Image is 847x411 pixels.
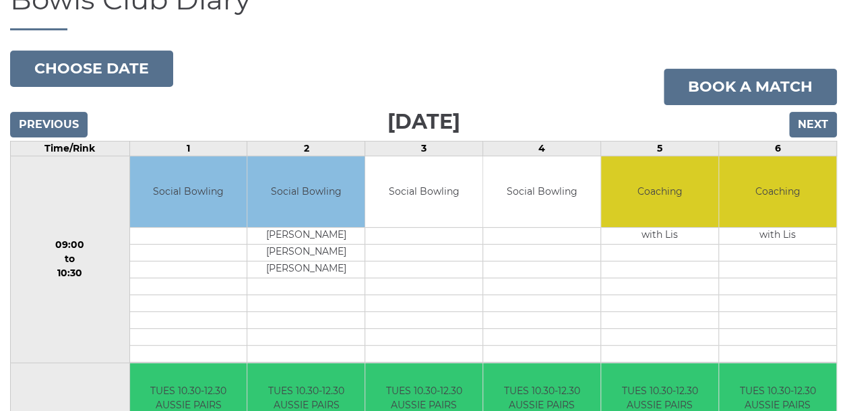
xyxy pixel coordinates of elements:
[483,141,601,156] td: 4
[130,156,247,227] td: Social Bowling
[247,244,365,261] td: [PERSON_NAME]
[664,69,837,105] a: Book a match
[789,112,837,137] input: Next
[719,227,836,244] td: with Lis
[247,261,365,278] td: [PERSON_NAME]
[365,156,482,227] td: Social Bowling
[601,141,719,156] td: 5
[247,156,365,227] td: Social Bowling
[483,156,600,227] td: Social Bowling
[365,141,483,156] td: 3
[601,156,718,227] td: Coaching
[11,156,130,363] td: 09:00 to 10:30
[11,141,130,156] td: Time/Rink
[719,156,836,227] td: Coaching
[10,112,88,137] input: Previous
[10,51,173,87] button: Choose date
[247,227,365,244] td: [PERSON_NAME]
[129,141,247,156] td: 1
[247,141,365,156] td: 2
[719,141,837,156] td: 6
[601,227,718,244] td: with Lis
